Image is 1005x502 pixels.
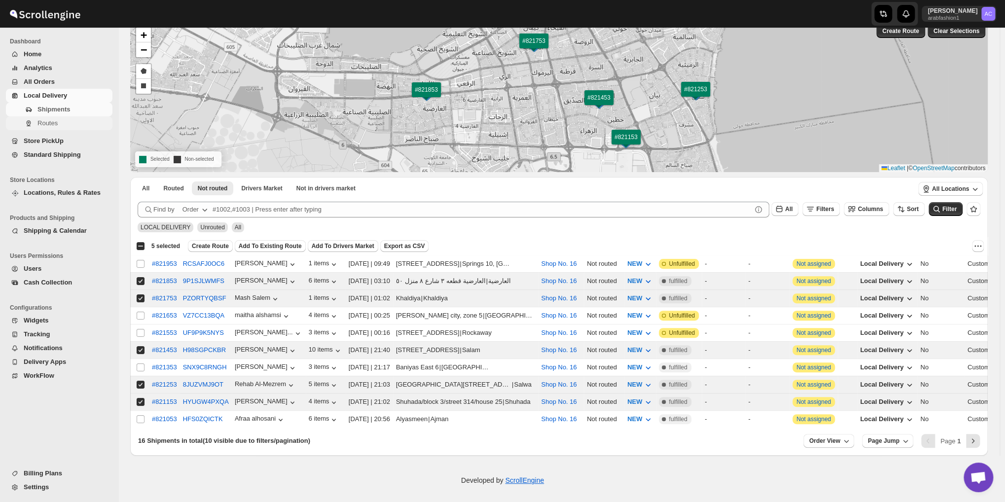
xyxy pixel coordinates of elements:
[396,311,482,321] div: [PERSON_NAME] city, zone 5
[188,240,233,252] button: Create Route
[705,311,742,321] div: -
[152,363,177,371] button: #821353
[928,15,977,21] p: arabfashion1
[920,259,961,269] div: No
[37,106,70,113] span: Shipments
[858,206,883,213] span: Columns
[24,137,64,144] span: Store PickUp
[669,312,695,320] span: Unfulfilled
[396,293,421,303] div: Khaldiya
[235,363,297,373] div: [PERSON_NAME]
[309,363,339,373] button: 3 items
[24,469,62,477] span: Billing Plans
[6,276,112,289] button: Cash Collection
[920,328,961,338] div: No
[541,277,576,285] button: Shop No. 16
[24,78,55,85] span: All Orders
[24,227,87,234] span: Shipping & Calendar
[396,328,460,338] div: [STREET_ADDRESS]
[6,341,112,355] button: Notifications
[854,359,920,375] button: Local Delivery
[981,7,995,21] span: Abizer Chikhly
[183,415,223,423] button: HFS0ZQICTK
[183,260,225,267] button: RCSAFJ0OC6
[139,153,170,165] p: Selected
[349,259,390,269] div: [DATE] | 09:49
[309,397,339,407] button: 4 items
[235,259,297,269] div: [PERSON_NAME]
[349,328,390,338] div: [DATE] | 00:16
[541,415,576,423] button: Shop No. 16
[627,381,642,388] span: NEW
[485,311,536,321] div: [GEOGRAPHIC_DATA]
[860,381,903,388] span: Local Delivery
[136,79,151,94] a: Draw a rectangle
[966,434,980,448] button: Next
[627,346,642,354] span: NEW
[309,415,339,425] button: 6 items
[796,260,831,267] button: Not assigned
[621,325,659,341] button: NEW
[235,415,286,425] div: Afraa alhosani
[309,311,339,321] div: 4 items
[235,328,303,338] button: [PERSON_NAME]...
[748,293,787,303] div: -
[748,328,787,338] div: -
[796,398,831,405] button: Not assigned
[396,328,536,338] div: |
[396,345,536,355] div: |
[541,294,576,302] button: Shop No. 16
[796,278,831,285] button: Not assigned
[882,27,919,35] span: Create Route
[913,165,955,172] a: OpenStreetMap
[141,224,190,231] span: LOCAL DELIVERY
[183,329,224,336] button: UF9P9K5NYS
[152,277,177,285] div: #821853
[396,259,460,269] div: [STREET_ADDRESS]
[198,184,228,192] span: Not routed
[6,186,112,200] button: Locations, Rules & Rates
[309,294,339,304] button: 1 items
[621,342,659,358] button: NEW
[462,345,480,355] div: Salam
[587,293,621,303] div: Not routed
[136,28,151,42] a: Zoom in
[462,259,512,269] div: Springs 10, [GEOGRAPHIC_DATA]
[6,314,112,327] button: Widgets
[860,312,903,319] span: Local Delivery
[541,346,576,354] button: Shop No. 16
[879,164,988,173] div: © contributors
[862,434,913,448] button: Page Jump
[136,42,151,57] a: Zoom out
[541,312,576,319] button: Shop No. 16
[10,252,113,260] span: Users Permissions
[621,394,659,410] button: NEW
[816,206,834,213] span: Filters
[6,116,112,130] button: Routes
[163,184,183,192] span: Routed
[152,398,177,405] button: #821153
[854,411,920,427] button: Local Delivery
[309,259,339,269] button: 1 items
[183,346,226,354] button: H98SGPCKBR
[705,345,742,355] div: -
[396,259,536,269] div: |
[152,346,177,354] button: #821453
[984,11,992,17] text: AC
[192,181,234,195] button: Unrouted
[920,276,961,286] div: No
[854,394,920,410] button: Local Delivery
[24,50,41,58] span: Home
[705,276,742,286] div: -
[192,242,229,250] span: Create Route
[6,355,112,369] button: Delivery Apps
[157,181,189,195] button: Routed
[964,463,993,492] a: Open chat
[771,202,798,216] button: All
[290,181,361,195] button: Un-claimable
[349,311,390,321] div: [DATE] | 00:25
